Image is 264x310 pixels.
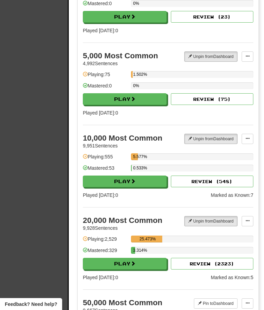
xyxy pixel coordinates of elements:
[83,216,162,225] div: 20,000 Most Common
[83,110,118,116] span: Played [DATE]: 0
[171,11,253,23] button: Review (23)
[211,274,253,281] div: Marked as Known: 5
[83,258,167,270] button: Play
[83,11,167,23] button: Play
[184,216,238,226] button: Unpin fromDashboard
[83,298,162,307] div: 50,000 Most Common
[184,134,238,144] button: Unpin fromDashboard
[83,60,118,67] div: 4,992 Sentences
[83,225,118,231] div: 9,928 Sentences
[83,275,118,280] span: Played [DATE]: 0
[171,93,253,105] button: Review (75)
[83,51,158,60] div: 5,000 Most Common
[83,71,128,82] div: Playing: 75
[83,247,128,258] div: Mastered: 329
[83,165,128,176] div: Mastered: 53
[83,82,128,94] div: Mastered: 0
[171,176,253,187] button: Review (548)
[211,192,253,199] div: Marked as Known: 7
[83,134,162,142] div: 10,000 Most Common
[83,236,128,247] div: Playing: 2,529
[171,258,253,270] button: Review (2323)
[83,93,167,105] button: Play
[184,51,238,62] button: Unpin fromDashboard
[83,176,167,187] button: Play
[133,236,162,242] div: 25.473%
[133,247,135,254] div: 3.314%
[133,153,138,160] div: 5.577%
[83,153,128,165] div: Playing: 555
[83,192,118,198] span: Played [DATE]: 0
[83,28,118,33] span: Played [DATE]: 0
[83,142,118,149] div: 9,951 Sentences
[5,301,57,308] span: Open feedback widget
[194,298,238,309] button: Pin toDashboard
